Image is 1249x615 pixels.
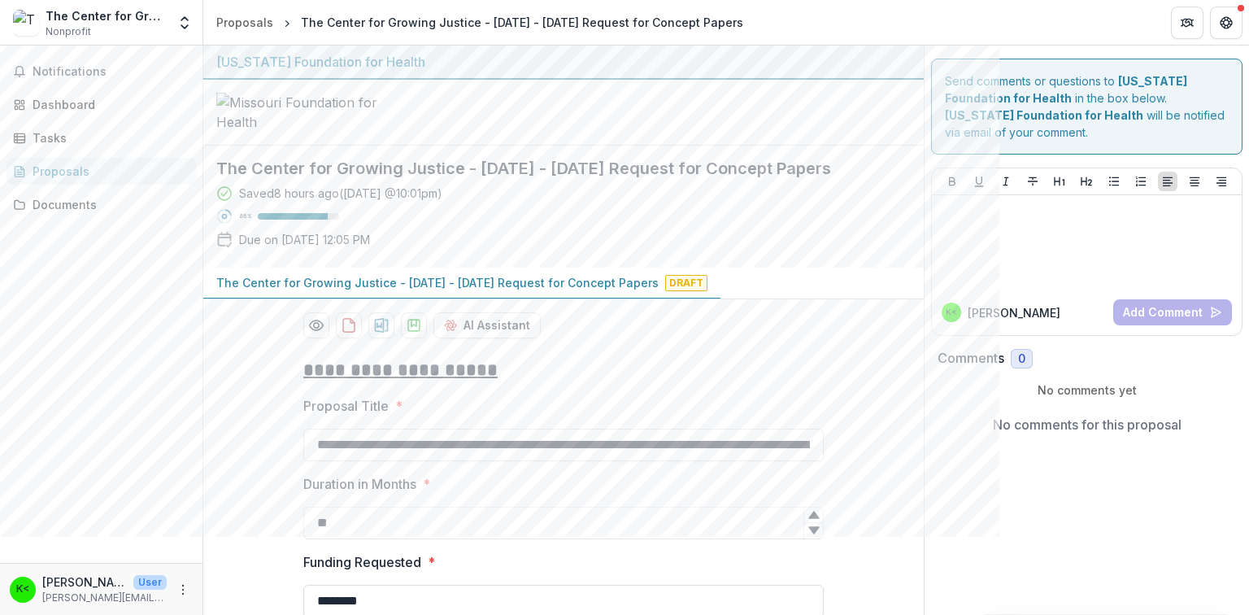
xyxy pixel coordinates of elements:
[938,382,1236,399] p: No comments yet
[993,415,1182,434] p: No comments for this proposal
[303,474,416,494] p: Duration in Months
[216,14,273,31] div: Proposals
[1185,172,1204,191] button: Align Center
[942,172,962,191] button: Bold
[368,312,394,338] button: download-proposal
[7,158,196,185] a: Proposals
[1210,7,1242,39] button: Get Help
[969,172,989,191] button: Underline
[33,196,183,213] div: Documents
[216,274,659,291] p: The Center for Growing Justice - [DATE] - [DATE] Request for Concept Papers
[1018,352,1025,366] span: 0
[239,231,370,248] p: Due on [DATE] 12:05 PM
[945,108,1143,122] strong: [US_STATE] Foundation for Health
[303,552,421,572] p: Funding Requested
[7,191,196,218] a: Documents
[1131,172,1151,191] button: Ordered List
[946,308,957,316] div: Keith Rose <keith@growjustice.org>
[216,159,885,178] h2: The Center for Growing Justice - [DATE] - [DATE] Request for Concept Papers
[46,24,91,39] span: Nonprofit
[210,11,750,34] nav: breadcrumb
[665,275,707,291] span: Draft
[42,591,167,605] p: [PERSON_NAME][EMAIL_ADDRESS][DOMAIN_NAME]
[931,59,1242,155] div: Send comments or questions to in the box below. will be notified via email of your comment.
[33,96,183,113] div: Dashboard
[1158,172,1177,191] button: Align Left
[173,580,193,600] button: More
[303,312,329,338] button: Preview 9abf61b2-96aa-428b-a3da-43f8c4e1fd19-0.pdf
[1113,299,1232,325] button: Add Comment
[1077,172,1096,191] button: Heading 2
[239,211,251,222] p: 86 %
[938,351,1004,366] h2: Comments
[173,7,196,39] button: Open entity switcher
[401,312,427,338] button: download-proposal
[42,574,127,591] p: [PERSON_NAME] <[PERSON_NAME][EMAIL_ADDRESS][DOMAIN_NAME]>
[33,163,183,180] div: Proposals
[1050,172,1069,191] button: Heading 1
[239,185,442,202] div: Saved 8 hours ago ( [DATE] @ 10:01pm )
[1104,172,1124,191] button: Bullet List
[210,11,280,34] a: Proposals
[7,91,196,118] a: Dashboard
[216,52,911,72] div: [US_STATE] Foundation for Health
[216,93,379,132] img: Missouri Foundation for Health
[13,10,39,36] img: The Center for Growing Justice
[433,312,541,338] button: AI Assistant
[1212,172,1231,191] button: Align Right
[336,312,362,338] button: download-proposal
[7,124,196,151] a: Tasks
[46,7,167,24] div: The Center for Growing Justice
[16,584,29,595] div: Keith Rose <keith@growjustice.org>
[133,575,167,590] p: User
[301,14,743,31] div: The Center for Growing Justice - [DATE] - [DATE] Request for Concept Papers
[996,172,1016,191] button: Italicize
[1171,7,1203,39] button: Partners
[968,304,1060,321] p: [PERSON_NAME]
[1023,172,1042,191] button: Strike
[7,59,196,85] button: Notifications
[33,65,189,79] span: Notifications
[303,396,389,416] p: Proposal Title
[33,129,183,146] div: Tasks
